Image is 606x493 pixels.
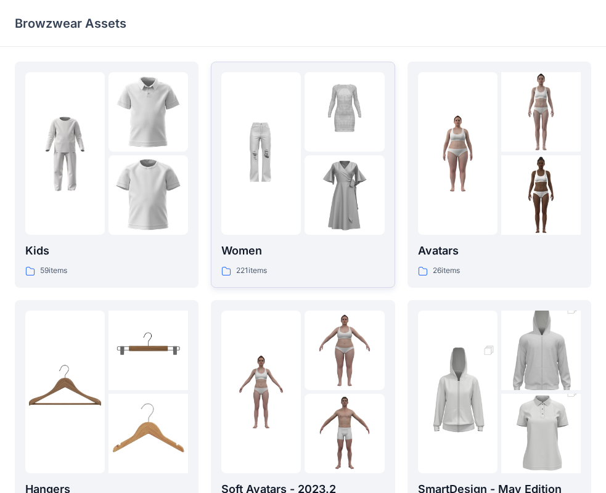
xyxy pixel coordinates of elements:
img: folder 1 [418,114,497,194]
p: Avatars [418,242,581,259]
p: 59 items [40,264,67,277]
img: folder 1 [25,352,105,431]
img: folder 3 [109,155,188,235]
img: folder 1 [221,352,301,431]
img: folder 2 [501,291,581,410]
p: Browzwear Assets [15,15,126,32]
img: folder 2 [305,72,384,152]
a: folder 1folder 2folder 3Avatars26items [407,62,591,288]
img: folder 3 [305,394,384,473]
a: folder 1folder 2folder 3Women221items [211,62,395,288]
img: folder 3 [501,155,581,235]
img: folder 2 [501,72,581,152]
img: folder 1 [25,114,105,194]
img: folder 2 [109,311,188,390]
img: folder 1 [221,114,301,194]
img: folder 3 [109,394,188,473]
p: 221 items [236,264,267,277]
p: Kids [25,242,188,259]
img: folder 2 [305,311,384,390]
a: folder 1folder 2folder 3Kids59items [15,62,199,288]
p: 26 items [433,264,460,277]
p: Women [221,242,384,259]
img: folder 3 [305,155,384,235]
img: folder 1 [418,332,497,452]
img: folder 2 [109,72,188,152]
